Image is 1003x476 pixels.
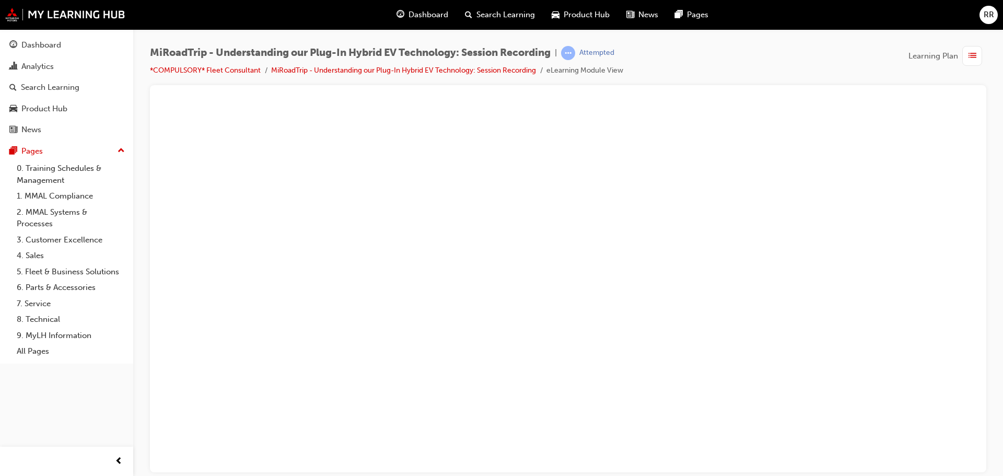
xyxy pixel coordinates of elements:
a: 2. MMAL Systems & Processes [13,204,129,232]
a: car-iconProduct Hub [543,4,618,26]
span: | [555,47,557,59]
span: news-icon [9,125,17,135]
a: MiRoadTrip - Understanding our Plug-In Hybrid EV Technology: Session Recording [271,66,536,75]
div: News [21,124,41,136]
div: Attempted [579,48,614,58]
a: 5. Fleet & Business Solutions [13,264,129,280]
span: guage-icon [9,41,17,50]
a: 8. Technical [13,311,129,328]
a: pages-iconPages [667,4,717,26]
span: list-icon [969,50,976,63]
span: Pages [687,9,708,21]
span: RR [984,9,994,21]
a: *COMPULSORY* Fleet Consultant [150,66,261,75]
a: search-iconSearch Learning [457,4,543,26]
span: Dashboard [409,9,448,21]
li: eLearning Module View [546,65,623,77]
a: guage-iconDashboard [388,4,457,26]
img: mmal [5,8,125,21]
span: learningRecordVerb_ATTEMPT-icon [561,46,575,60]
span: Search Learning [476,9,535,21]
a: All Pages [13,343,129,359]
a: 1. MMAL Compliance [13,188,129,204]
a: Search Learning [4,78,129,97]
span: pages-icon [675,8,683,21]
span: up-icon [118,144,125,158]
div: Pages [21,145,43,157]
div: Search Learning [21,82,79,94]
a: News [4,120,129,140]
span: pages-icon [9,147,17,156]
span: search-icon [9,83,17,92]
div: Dashboard [21,39,61,51]
button: Learning Plan [908,46,986,66]
span: prev-icon [115,455,123,468]
a: Dashboard [4,36,129,55]
span: search-icon [465,8,472,21]
a: 4. Sales [13,248,129,264]
button: DashboardAnalyticsSearch LearningProduct HubNews [4,33,129,142]
span: car-icon [552,8,559,21]
a: 6. Parts & Accessories [13,280,129,296]
a: 7. Service [13,296,129,312]
div: Product Hub [21,103,67,115]
span: news-icon [626,8,634,21]
span: News [638,9,658,21]
a: news-iconNews [618,4,667,26]
a: 0. Training Schedules & Management [13,160,129,188]
span: guage-icon [396,8,404,21]
a: Analytics [4,57,129,76]
button: RR [979,6,998,24]
a: Product Hub [4,99,129,119]
a: 3. Customer Excellence [13,232,129,248]
a: 9. MyLH Information [13,328,129,344]
span: MiRoadTrip - Understanding our Plug-In Hybrid EV Technology: Session Recording [150,47,551,59]
button: Pages [4,142,129,161]
span: Learning Plan [908,50,958,62]
div: Analytics [21,61,54,73]
span: chart-icon [9,62,17,72]
span: car-icon [9,105,17,114]
span: Product Hub [564,9,610,21]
